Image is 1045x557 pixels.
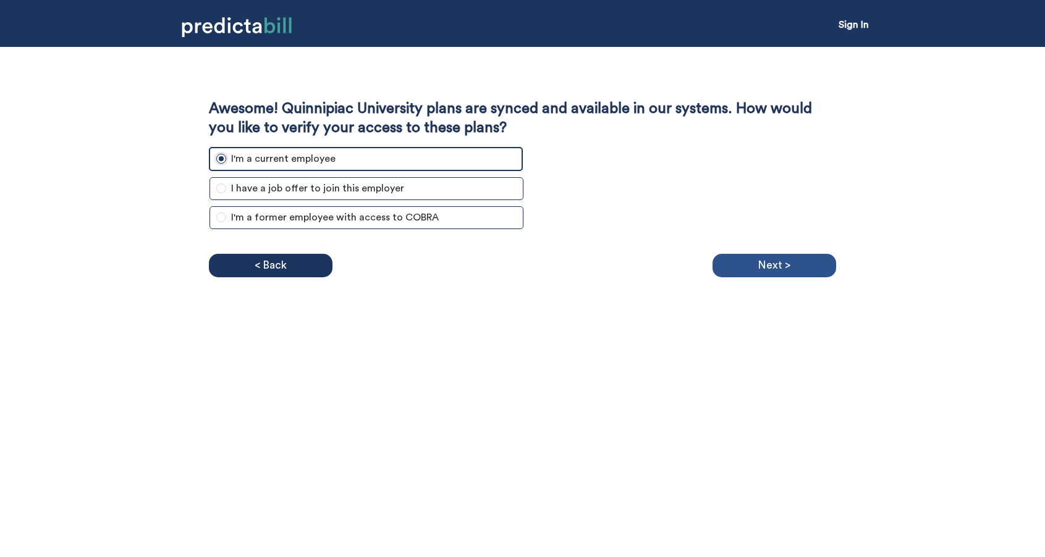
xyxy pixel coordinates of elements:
p: Next > [758,256,790,275]
span: I'm a former employee with access to COBRA [226,210,444,225]
a: Sign In [839,20,869,30]
span: I'm a current employee [226,151,341,167]
p: < Back [255,256,287,275]
span: I have a job offer to join this employer [226,181,409,196]
p: Awesome! Quinnipiac University plans are synced and available in our systems. How would you like ... [209,99,836,138]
